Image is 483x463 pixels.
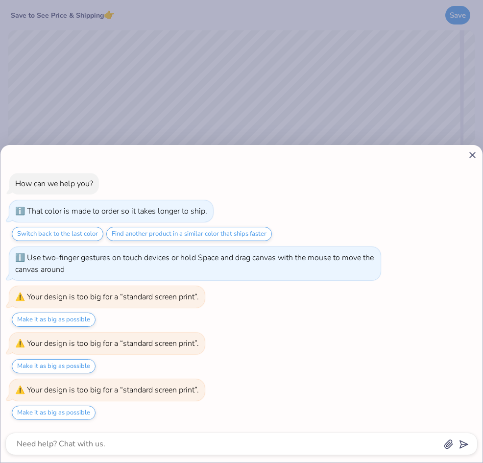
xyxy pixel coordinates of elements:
div: How can we help you? [15,178,93,189]
div: Use two-finger gestures on touch devices or hold Space and drag canvas with the mouse to move the... [15,252,374,275]
div: Your design is too big for a “standard screen print”. [27,338,199,349]
button: Find another product in a similar color that ships faster [106,227,272,241]
div: Your design is too big for a “standard screen print”. [27,385,199,395]
button: Make it as big as possible [12,313,96,327]
div: Your design is too big for a “standard screen print”. [27,292,199,302]
button: Make it as big as possible [12,359,96,373]
button: Switch back to the last color [12,227,103,241]
button: Make it as big as possible [12,406,96,420]
div: That color is made to order so it takes longer to ship. [27,206,207,217]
